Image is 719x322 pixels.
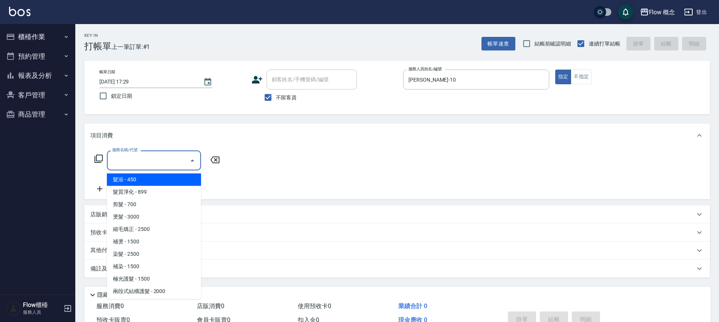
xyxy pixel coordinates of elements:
button: 櫃檯作業 [3,27,72,47]
span: 不留客資 [276,94,297,102]
span: 補染 - 1500 [107,260,201,273]
p: 隱藏業績明細 [97,291,131,299]
span: 凡洛絲三段式護髮 - 2500 [107,298,201,310]
span: 燙髮 - 3000 [107,211,201,223]
span: 鎖定日期 [111,92,132,100]
button: 商品管理 [3,105,72,124]
div: 店販銷售 [84,205,710,223]
button: save [618,5,633,20]
button: 不指定 [571,70,592,84]
span: 上一筆訂單:#1 [111,42,150,52]
button: Flow 概念 [637,5,678,20]
span: 剪髮 - 700 [107,198,201,211]
div: Flow 概念 [649,8,675,17]
button: 客戶管理 [3,85,72,105]
span: 服務消費 0 [96,302,124,310]
span: 兩段式結構護髮 - 2000 [107,285,201,298]
span: 染髮 - 2500 [107,248,201,260]
label: 服務名稱/代號 [112,147,137,153]
span: 髮質淨化 - 899 [107,186,201,198]
h3: 打帳單 [84,41,111,52]
p: 服務人員 [23,309,61,316]
input: YYYY/MM/DD hh:mm [99,76,196,88]
span: 縮毛矯正 - 2500 [107,223,201,235]
span: 補燙 - 1500 [107,235,201,248]
button: 預約管理 [3,47,72,66]
h5: Flow櫃檯 [23,301,61,309]
button: 登出 [681,5,710,19]
button: 帳單速查 [481,37,515,51]
span: 結帳前確認明細 [535,40,571,48]
button: Close [186,155,198,167]
span: 連續打單結帳 [589,40,620,48]
img: Person [6,301,21,316]
span: 髮浴 - 450 [107,173,201,186]
span: 使用預收卡 0 [298,302,331,310]
div: 項目消費 [84,123,710,147]
p: 預收卡販賣 [90,229,119,237]
span: 業績合計 0 [398,302,427,310]
button: Choose date, selected date is 2025-10-15 [199,73,217,91]
label: 服務人員姓名/編號 [408,66,442,72]
span: 店販消費 0 [197,302,224,310]
label: 帳單日期 [99,69,115,75]
p: 其他付款方式 [90,246,128,255]
img: Logo [9,7,30,16]
button: 報表及分析 [3,66,72,85]
p: 備註及來源 [90,265,119,273]
button: 指定 [555,70,571,84]
div: 預收卡販賣 [84,223,710,241]
div: 其他付款方式 [84,241,710,260]
div: 備註及來源 [84,260,710,278]
span: 極光護髮 - 1500 [107,273,201,285]
p: 項目消費 [90,132,113,140]
p: 店販銷售 [90,211,113,219]
h2: Key In [84,33,111,38]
